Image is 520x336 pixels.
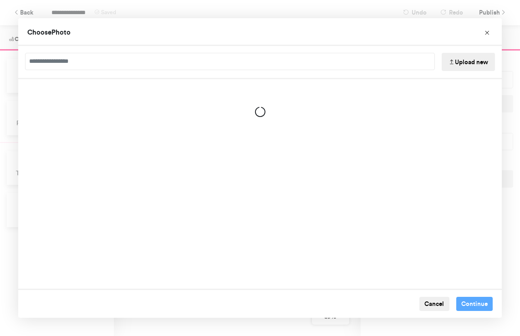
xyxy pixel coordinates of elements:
iframe: Drift Widget Chat Controller [474,290,509,325]
button: Cancel [419,297,449,311]
div: Choose Image [18,18,502,318]
button: Upload new [442,53,495,71]
span: Choose Photo [27,28,71,36]
button: Continue [456,297,493,311]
